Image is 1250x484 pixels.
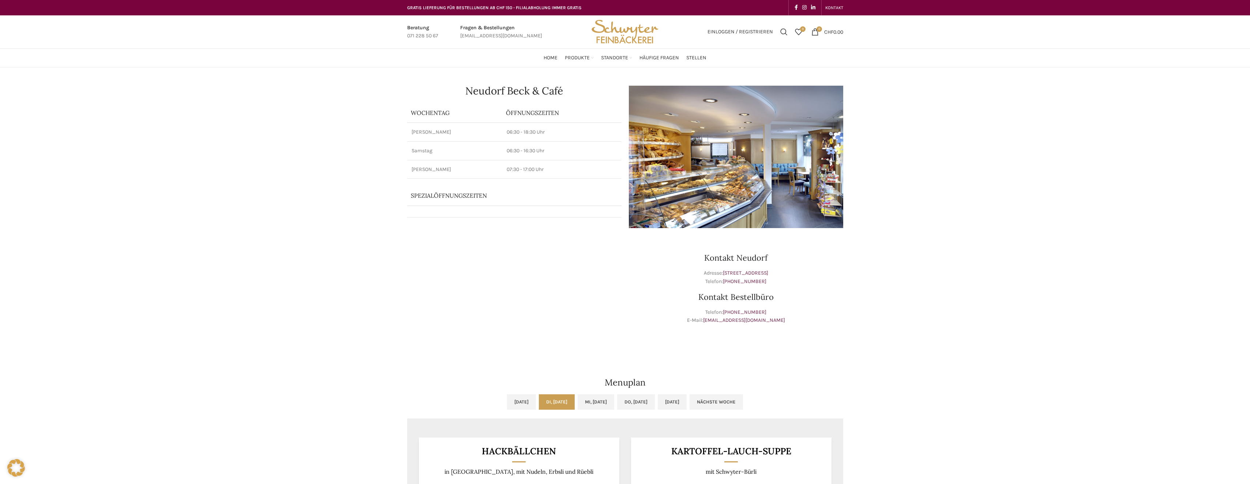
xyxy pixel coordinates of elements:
div: Secondary navigation [822,0,847,15]
a: [STREET_ADDRESS] [723,270,768,276]
p: ÖFFNUNGSZEITEN [506,109,618,117]
a: Home [544,51,558,65]
a: 0 [791,25,806,39]
h2: Menuplan [407,378,843,387]
a: Linkedin social link [809,3,818,13]
span: CHF [824,29,833,35]
span: Einloggen / Registrieren [707,29,773,34]
p: Samstag [412,147,498,154]
a: [EMAIL_ADDRESS][DOMAIN_NAME] [703,317,785,323]
span: 0 [800,26,806,32]
a: [DATE] [507,394,536,410]
span: Stellen [686,55,706,62]
p: Wochentag [411,109,499,117]
a: [PHONE_NUMBER] [723,278,766,284]
h3: Kartoffel-Lauch-Suppe [640,447,822,456]
a: Infobox link [407,24,438,40]
a: Häufige Fragen [639,51,679,65]
p: [PERSON_NAME] [412,129,498,136]
a: Di, [DATE] [539,394,575,410]
div: Main navigation [403,51,847,65]
a: 0 CHF0.00 [808,25,847,39]
span: Häufige Fragen [639,55,679,62]
bdi: 0.00 [824,29,843,35]
a: Standorte [601,51,632,65]
p: in [GEOGRAPHIC_DATA], mit Nudeln, Erbsli und Rüebli [428,468,610,475]
a: Mi, [DATE] [578,394,614,410]
span: Produkte [565,55,590,62]
span: GRATIS LIEFERUNG FÜR BESTELLUNGEN AB CHF 150 - FILIALABHOLUNG IMMER GRATIS [407,5,582,10]
iframe: schwyter martinsbruggstrasse [407,235,622,345]
a: [DATE] [658,394,687,410]
a: [PHONE_NUMBER] [723,309,766,315]
h3: Kontakt Neudorf [629,254,843,262]
a: Infobox link [460,24,542,40]
p: Adresse: Telefon: [629,269,843,286]
a: Site logo [589,28,661,34]
p: mit Schwyter-Bürli [640,468,822,475]
a: Stellen [686,51,706,65]
p: 06:30 - 16:30 Uhr [507,147,617,154]
span: Standorte [601,55,628,62]
a: Facebook social link [792,3,800,13]
a: Do, [DATE] [617,394,655,410]
a: Produkte [565,51,594,65]
p: 07:30 - 17:00 Uhr [507,166,617,173]
a: Instagram social link [800,3,809,13]
span: Home [544,55,558,62]
a: Suchen [777,25,791,39]
div: Meine Wunschliste [791,25,806,39]
a: KONTAKT [825,0,843,15]
p: 06:30 - 18:30 Uhr [507,129,617,136]
a: Einloggen / Registrieren [704,25,777,39]
span: KONTAKT [825,5,843,10]
p: Telefon: E-Mail: [629,308,843,325]
a: Nächste Woche [690,394,743,410]
h3: Kontakt Bestellbüro [629,293,843,301]
p: Spezialöffnungszeiten [411,191,597,200]
h1: Neudorf Beck & Café [407,86,622,96]
h3: Hackbällchen [428,447,610,456]
span: 0 [817,26,822,32]
p: [PERSON_NAME] [412,166,498,173]
img: Bäckerei Schwyter [589,15,661,48]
